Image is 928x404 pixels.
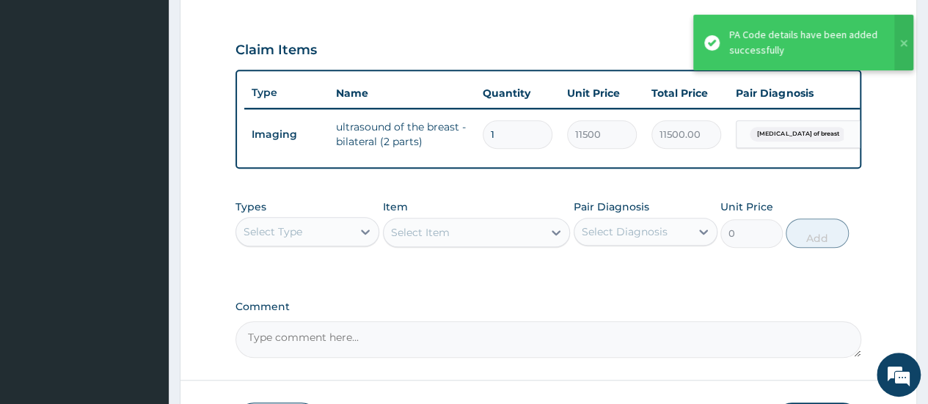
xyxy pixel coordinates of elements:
[720,199,773,214] label: Unit Price
[235,301,861,313] label: Comment
[729,27,880,58] div: PA Code details have been added successfully
[27,73,59,110] img: d_794563401_company_1708531726252_794563401
[560,78,644,108] th: Unit Price
[235,43,317,59] h3: Claim Items
[244,224,302,239] div: Select Type
[750,127,846,142] span: [MEDICAL_DATA] of breast
[644,78,728,108] th: Total Price
[329,112,475,156] td: ultrasound of the breast - bilateral (2 parts)
[786,218,848,248] button: Add
[241,7,276,43] div: Minimize live chat window
[244,121,329,148] td: Imaging
[7,257,280,309] textarea: Type your message and hit 'Enter'
[76,82,246,101] div: Chat with us now
[574,199,649,214] label: Pair Diagnosis
[329,78,475,108] th: Name
[235,201,266,213] label: Types
[728,78,890,108] th: Pair Diagnosis
[475,78,560,108] th: Quantity
[85,113,202,261] span: We're online!
[582,224,668,239] div: Select Diagnosis
[383,199,408,214] label: Item
[244,79,329,106] th: Type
